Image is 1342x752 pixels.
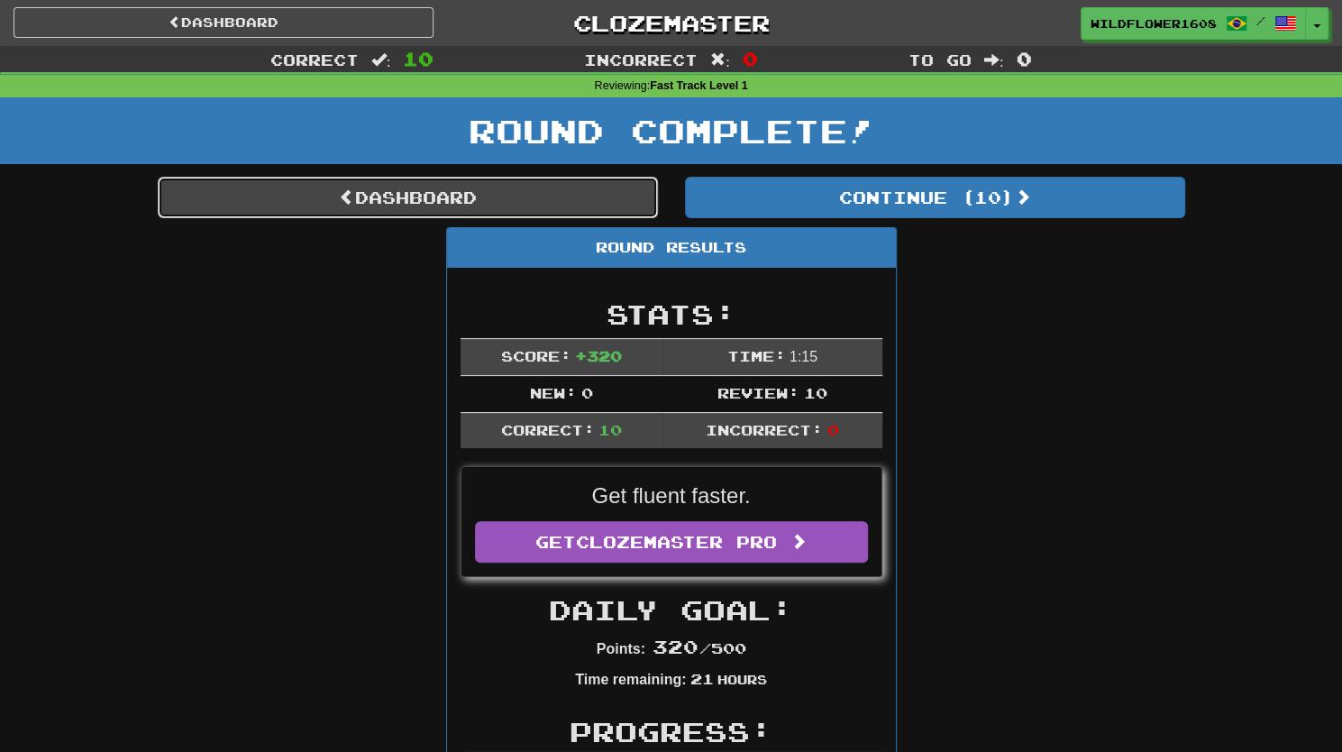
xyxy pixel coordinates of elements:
a: Clozemaster [461,7,881,39]
span: : [371,52,391,68]
span: Score: [500,347,571,364]
span: + 320 [575,347,622,364]
strong: Fast Track Level 1 [650,79,748,92]
span: / [1256,14,1265,27]
span: 10 [803,384,826,401]
span: New: [530,384,577,401]
span: 10 [598,421,622,438]
span: 21 [689,670,713,687]
h2: Progress: [461,717,882,747]
span: 10 [403,48,434,69]
a: Dashboard [14,7,434,38]
span: 0 [826,421,838,438]
span: : [984,52,1004,68]
span: : [710,52,730,68]
strong: Points: [597,641,645,656]
span: Incorrect [584,50,698,69]
span: Clozemaster Pro [576,532,777,552]
a: WildFlower1608 / [1081,7,1306,40]
h2: Stats: [461,299,882,329]
span: 320 [653,636,698,657]
span: To go [908,50,972,69]
a: GetClozemaster Pro [475,521,868,563]
span: 1 : 15 [790,349,817,364]
p: Get fluent faster. [475,481,868,511]
small: Hours [717,672,767,687]
span: Incorrect: [706,421,823,438]
h1: Round Complete! [6,113,1336,149]
span: Correct: [500,421,594,438]
span: Review: [717,384,799,401]
span: Time: [726,347,785,364]
button: Continue (10) [685,177,1185,218]
span: WildFlower1608 [1091,15,1217,32]
strong: Time remaining: [575,672,686,687]
a: Dashboard [158,177,658,218]
span: 0 [743,48,758,69]
span: Correct [270,50,359,69]
span: 0 [1016,48,1031,69]
h2: Daily Goal: [461,595,882,625]
span: / 500 [653,639,745,656]
div: Round Results [447,228,896,268]
span: 0 [580,384,592,401]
